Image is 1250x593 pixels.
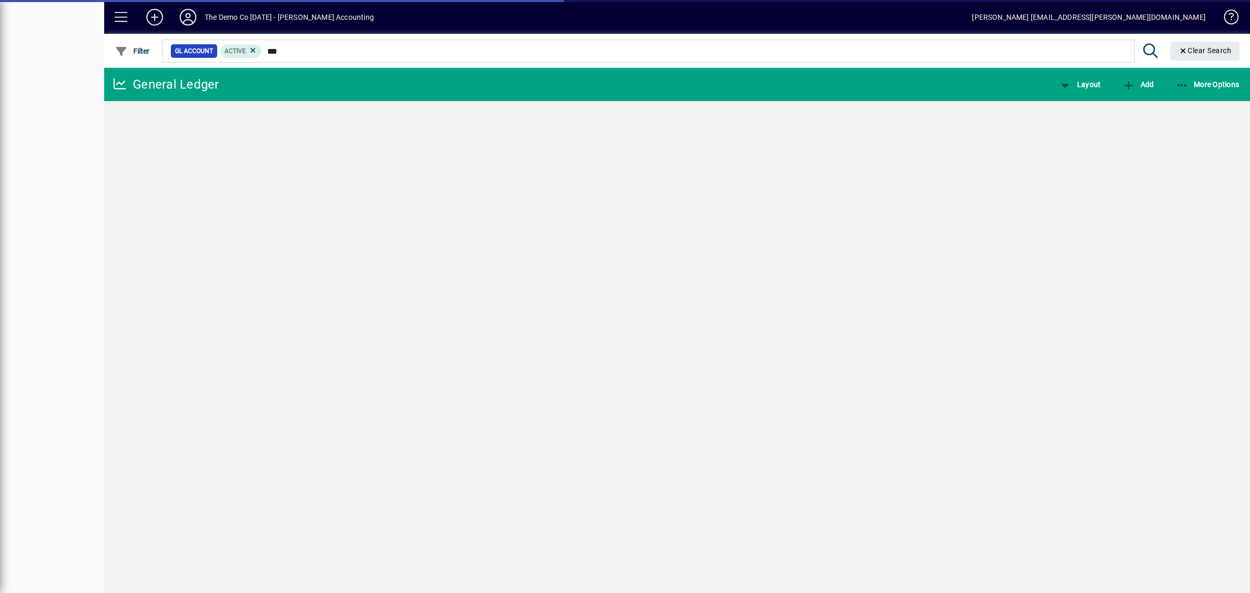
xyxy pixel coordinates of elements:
[175,46,213,56] span: GL Account
[224,47,246,55] span: Active
[1170,42,1240,60] button: Clear
[113,42,153,60] button: Filter
[972,9,1206,26] div: [PERSON_NAME] [EMAIL_ADDRESS][PERSON_NAME][DOMAIN_NAME]
[1048,75,1111,94] app-page-header-button: View chart layout
[220,44,262,58] mat-chip: Activation Status: Active
[1216,2,1237,36] a: Knowledge Base
[1059,80,1101,89] span: Layout
[1179,46,1232,55] span: Clear Search
[171,8,205,27] button: Profile
[205,9,374,26] div: The Demo Co [DATE] - [PERSON_NAME] Accounting
[1056,75,1103,94] button: Layout
[1176,80,1240,89] span: More Options
[112,76,219,93] div: General Ledger
[1120,75,1156,94] button: Add
[1122,80,1154,89] span: Add
[115,47,150,55] span: Filter
[138,8,171,27] button: Add
[1173,75,1242,94] button: More Options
